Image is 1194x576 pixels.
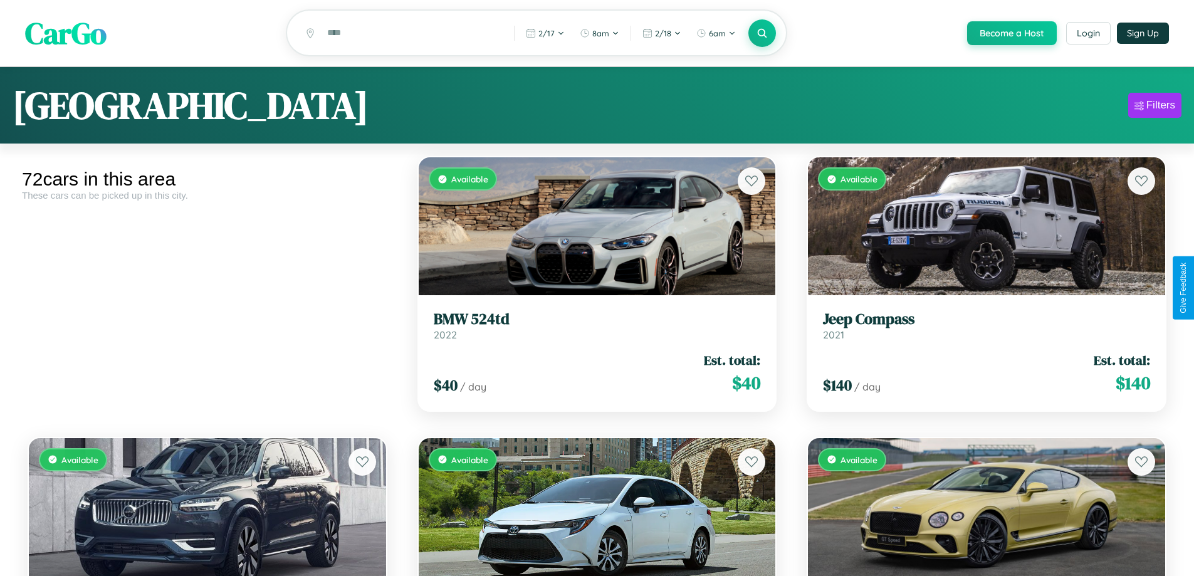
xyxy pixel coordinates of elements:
[823,310,1150,341] a: Jeep Compass2021
[13,80,369,131] h1: [GEOGRAPHIC_DATA]
[434,310,761,341] a: BMW 524td2022
[704,351,760,369] span: Est. total:
[1146,99,1175,112] div: Filters
[22,169,393,190] div: 72 cars in this area
[655,28,671,38] span: 2 / 18
[854,380,881,393] span: / day
[451,174,488,184] span: Available
[460,380,486,393] span: / day
[1117,23,1169,44] button: Sign Up
[823,375,852,395] span: $ 140
[690,23,742,43] button: 6am
[520,23,571,43] button: 2/17
[709,28,726,38] span: 6am
[823,310,1150,328] h3: Jeep Compass
[1128,93,1181,118] button: Filters
[573,23,626,43] button: 8am
[592,28,609,38] span: 8am
[434,375,458,395] span: $ 40
[451,454,488,465] span: Available
[1179,263,1188,313] div: Give Feedback
[841,174,877,184] span: Available
[823,328,844,341] span: 2021
[967,21,1057,45] button: Become a Host
[1094,351,1150,369] span: Est. total:
[1066,22,1111,45] button: Login
[732,370,760,395] span: $ 40
[22,190,393,201] div: These cars can be picked up in this city.
[841,454,877,465] span: Available
[1116,370,1150,395] span: $ 140
[61,454,98,465] span: Available
[636,23,688,43] button: 2/18
[434,310,761,328] h3: BMW 524td
[25,13,107,54] span: CarGo
[434,328,457,341] span: 2022
[538,28,555,38] span: 2 / 17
